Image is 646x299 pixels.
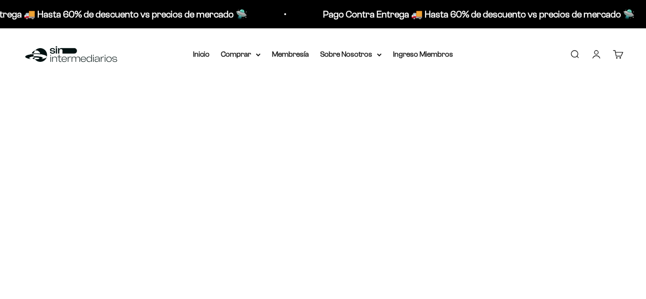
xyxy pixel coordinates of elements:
[320,48,382,60] summary: Sobre Nosotros
[323,7,635,22] p: Pago Contra Entrega 🚚 Hasta 60% de descuento vs precios de mercado 🛸
[272,50,309,58] a: Membresía
[221,48,261,60] summary: Comprar
[193,50,210,58] a: Inicio
[393,50,453,58] a: Ingreso Miembros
